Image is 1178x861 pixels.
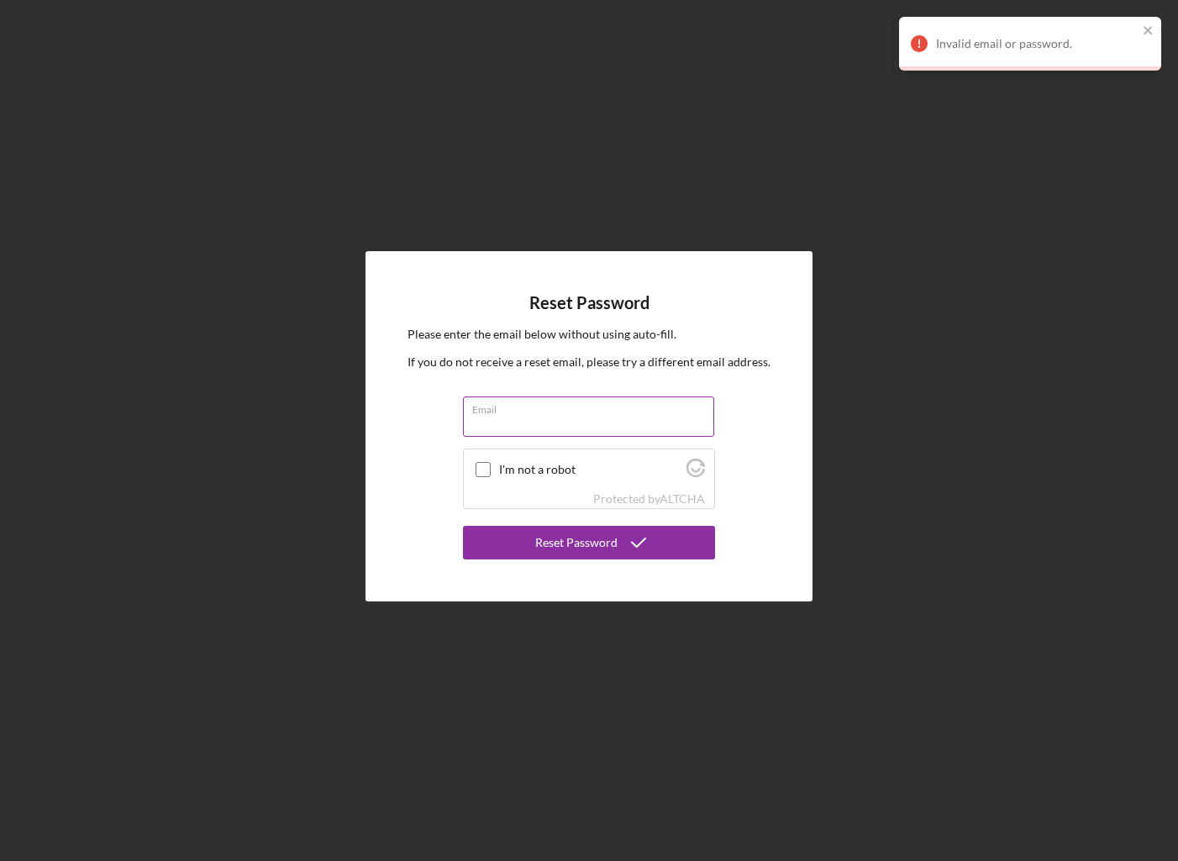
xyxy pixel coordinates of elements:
p: Please enter the email below without using auto-fill. [408,325,770,344]
div: Invalid email or password. [936,37,1138,50]
button: close [1143,24,1154,39]
div: Reset Password [535,526,618,559]
div: Protected by [593,492,705,506]
a: Visit Altcha.org [660,491,705,506]
a: Visit Altcha.org [686,465,705,480]
button: Reset Password [463,526,715,559]
label: I'm not a robot [499,463,681,476]
label: Email [472,397,714,416]
p: If you do not receive a reset email, please try a different email address. [408,353,770,371]
h4: Reset Password [529,293,649,312]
